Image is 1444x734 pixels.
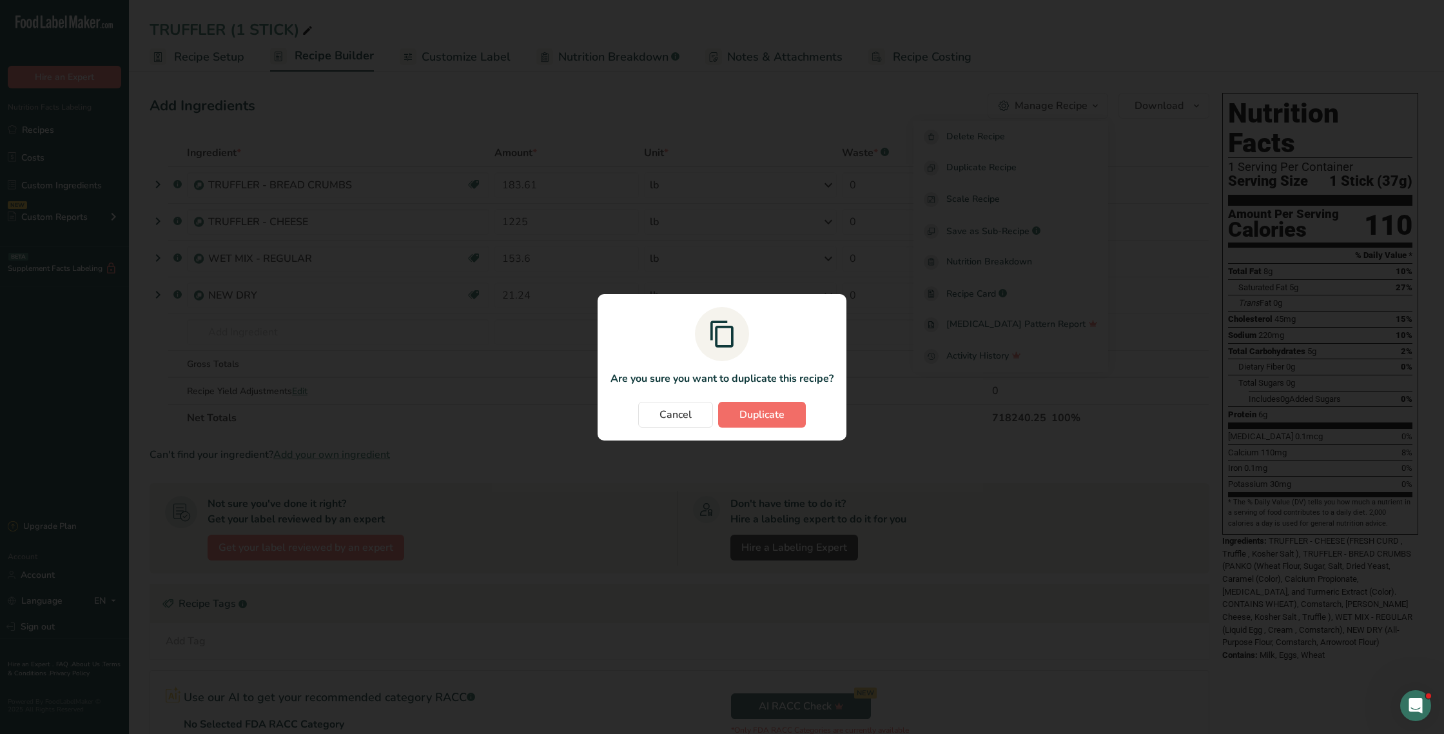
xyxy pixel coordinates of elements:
[659,407,692,422] span: Cancel
[638,402,713,428] button: Cancel
[739,407,785,422] span: Duplicate
[718,402,806,428] button: Duplicate
[610,371,834,386] p: Are you sure you want to duplicate this recipe?
[1400,690,1431,721] iframe: Intercom live chat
